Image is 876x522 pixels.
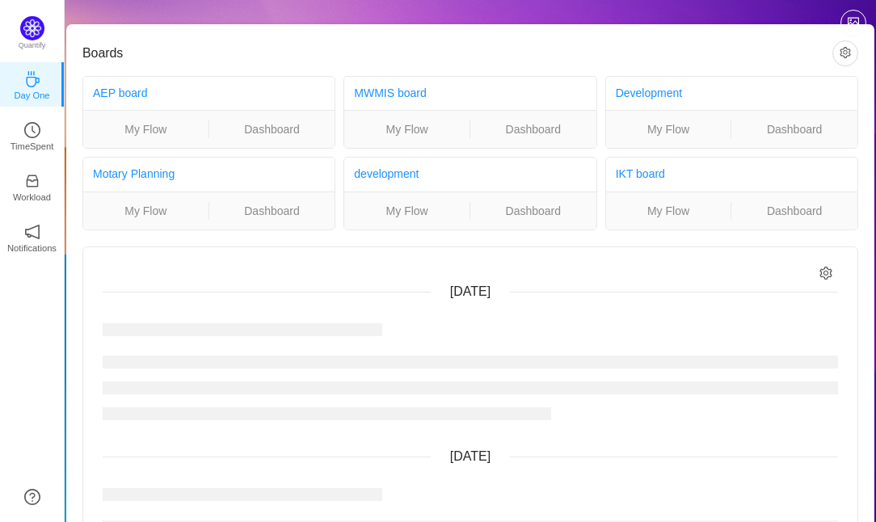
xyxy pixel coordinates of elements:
[731,202,857,220] a: Dashboard
[24,178,40,194] a: icon: inboxWorkload
[7,241,57,255] p: Notifications
[24,127,40,143] a: icon: clock-circleTimeSpent
[470,120,596,138] a: Dashboard
[11,139,54,154] p: TimeSpent
[344,120,470,138] a: My Flow
[19,40,46,52] p: Quantify
[354,167,419,180] a: development
[24,122,40,138] i: icon: clock-circle
[83,202,208,220] a: My Flow
[83,120,208,138] a: My Flow
[24,229,40,245] a: icon: notificationNotifications
[606,120,731,138] a: My Flow
[24,224,40,240] i: icon: notification
[450,449,491,463] span: [DATE]
[832,40,858,66] button: icon: setting
[24,173,40,189] i: icon: inbox
[731,120,857,138] a: Dashboard
[344,202,470,220] a: My Flow
[82,45,832,61] h3: Boards
[20,16,44,40] img: Quantify
[840,10,866,36] button: icon: picture
[93,167,175,180] a: Motary Planning
[209,120,335,138] a: Dashboard
[14,88,49,103] p: Day One
[24,71,40,87] i: icon: coffee
[13,190,51,204] p: Workload
[209,202,335,220] a: Dashboard
[24,76,40,92] a: icon: coffeeDay One
[616,86,683,99] a: Development
[819,267,833,280] i: icon: setting
[24,489,40,505] a: icon: question-circle
[354,86,426,99] a: MWMIS board
[93,86,147,99] a: AEP board
[616,167,665,180] a: IKT board
[606,202,731,220] a: My Flow
[450,284,491,298] span: [DATE]
[470,202,596,220] a: Dashboard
